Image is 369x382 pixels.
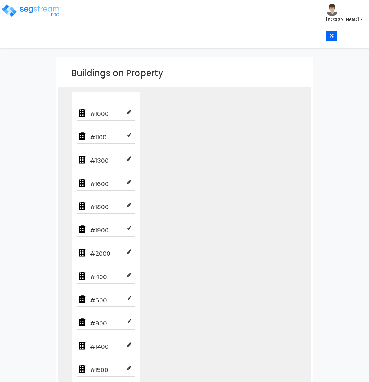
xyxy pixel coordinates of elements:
[77,132,87,141] img: building.png
[77,318,87,328] img: building.png
[77,108,87,118] img: building.png
[87,249,127,258] span: #2000
[87,342,127,351] span: #1400
[87,180,127,188] span: #1600
[71,69,298,78] h3: Buildings on Property
[87,110,127,118] span: #1000
[87,203,127,211] span: #1800
[87,296,127,305] span: #600
[87,226,127,235] span: #1900
[77,248,87,258] img: building.png
[1,4,61,18] img: logo_pro_r.png
[77,225,87,235] img: building.png
[87,319,127,328] span: #900
[77,155,87,165] img: building.png
[87,366,127,374] span: #1500
[77,364,87,374] img: building.png
[87,133,127,141] span: #1100
[77,271,87,281] img: building.png
[87,156,127,165] span: #1300
[77,341,87,351] img: building.png
[77,201,87,211] img: building.png
[77,178,87,188] img: building.png
[77,295,87,305] img: building.png
[87,273,127,281] span: #400
[326,17,359,22] b: [PERSON_NAME]
[326,4,338,16] img: avatar.png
